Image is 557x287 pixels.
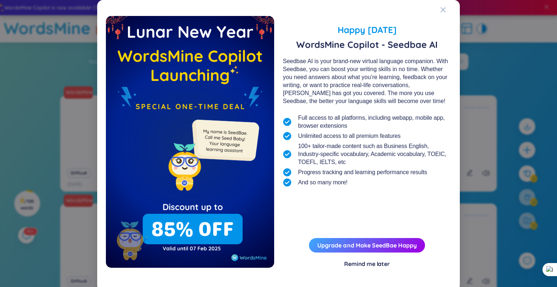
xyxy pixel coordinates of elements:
[309,238,425,253] button: Upgrade and Make SeedBae Happy
[283,57,451,105] div: Seedbae AI is your brand-new virtual language companion. With Seedbae, you can boost your writing...
[298,179,347,186] span: And so many more!
[189,105,261,177] img: minionSeedbaeMessage.35ffe99e.png
[298,114,451,130] span: Full access to all platforms, including webapp, mobile app, browser extensions
[298,142,451,166] span: 100+ tailor-made content such as Business English, Industry-specific vocabulary, Academic vocabul...
[106,16,274,268] img: wmFlashDealEmpty.967f2bab.png
[298,168,427,176] span: Progress tracking and learning performance results
[317,242,417,249] a: Upgrade and Make SeedBae Happy
[283,23,451,36] span: Happy [DATE]
[298,132,401,140] span: Unlimited access to all premium features
[283,39,451,50] span: WordsMine Copilot - Seedbae AI
[344,260,390,268] div: Remind me later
